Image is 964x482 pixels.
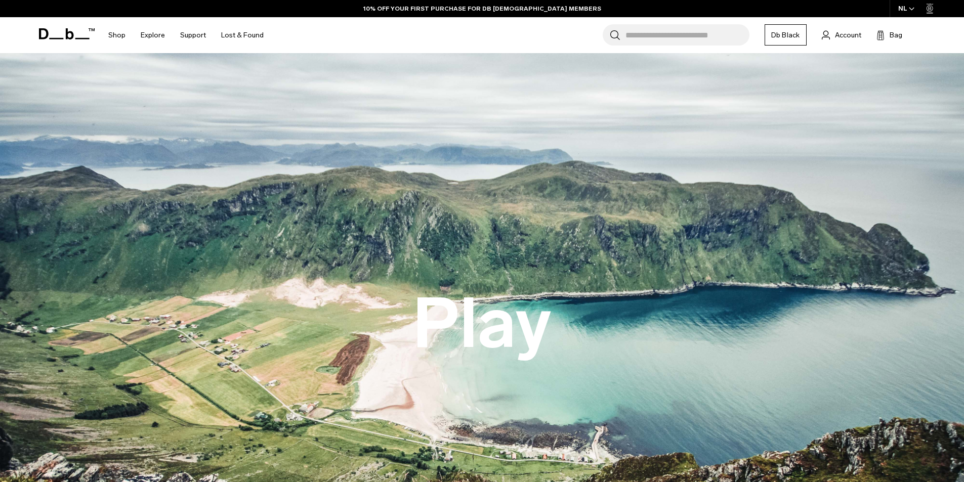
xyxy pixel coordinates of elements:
a: Shop [108,17,125,53]
a: Db Black [765,24,807,46]
a: Support [180,17,206,53]
a: Lost & Found [221,17,264,53]
button: Play [412,285,552,362]
span: Account [835,30,861,40]
nav: Main Navigation [101,17,271,53]
a: 10% OFF YOUR FIRST PURCHASE FOR DB [DEMOGRAPHIC_DATA] MEMBERS [363,4,601,13]
a: Account [822,29,861,41]
button: Bag [876,29,902,41]
a: Explore [141,17,165,53]
span: Bag [890,30,902,40]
